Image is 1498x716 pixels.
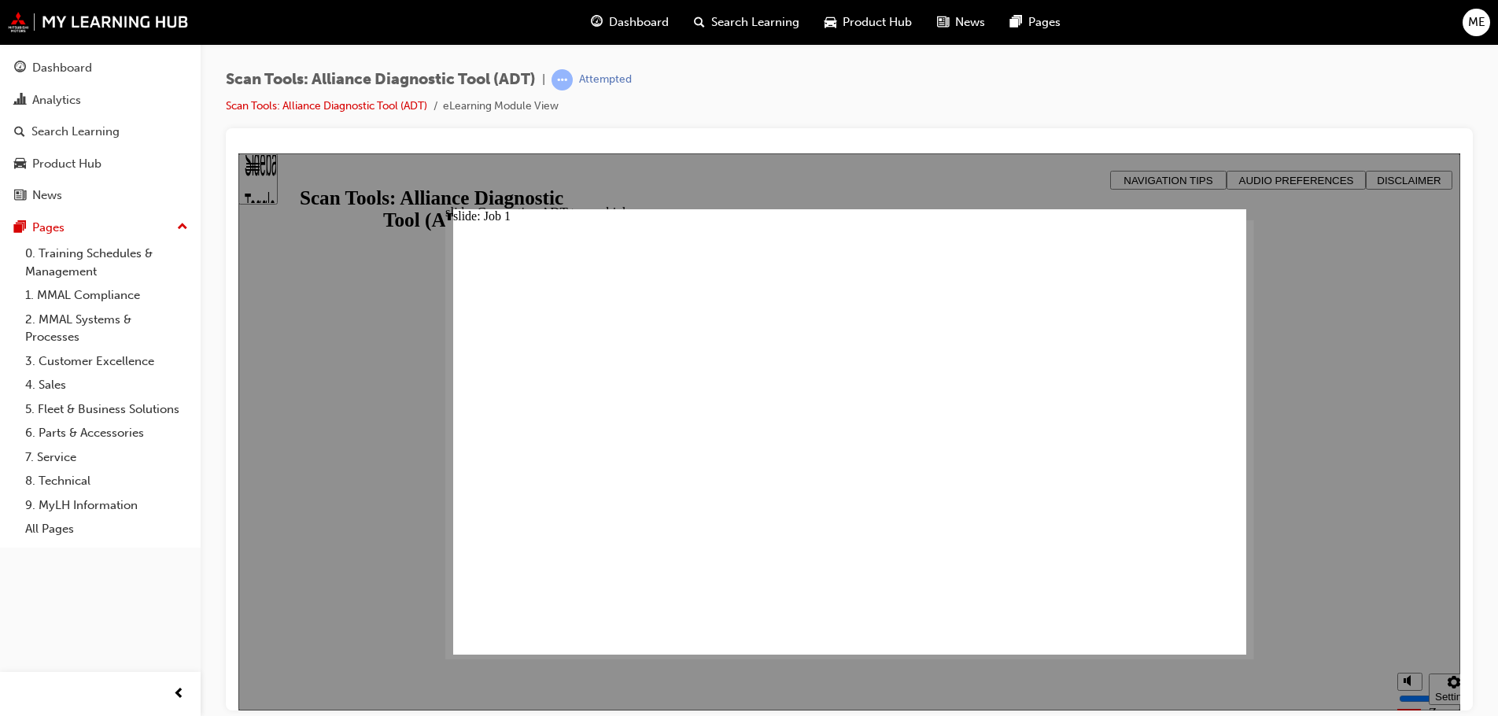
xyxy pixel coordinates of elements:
img: mmal [8,12,189,32]
span: Pages [1028,13,1061,31]
button: Pages [6,213,194,242]
span: chart-icon [14,94,26,108]
div: Attempted [579,72,632,87]
a: 0. Training Schedules & Management [19,242,194,283]
span: search-icon [14,125,25,139]
button: ME [1463,9,1490,36]
a: search-iconSearch Learning [681,6,812,39]
a: 2. MMAL Systems & Processes [19,308,194,349]
a: Dashboard [6,54,194,83]
a: Product Hub [6,149,194,179]
a: guage-iconDashboard [578,6,681,39]
button: DashboardAnalyticsSearch LearningProduct HubNews [6,50,194,213]
span: Dashboard [609,13,669,31]
span: car-icon [14,157,26,172]
a: 7. Service [19,445,194,470]
span: pages-icon [14,221,26,235]
span: search-icon [694,13,705,32]
a: Search Learning [6,117,194,146]
a: Scan Tools: Alliance Diagnostic Tool (ADT) [226,99,427,113]
div: Search Learning [31,123,120,141]
a: pages-iconPages [998,6,1073,39]
a: Analytics [6,86,194,115]
div: Dashboard [32,59,92,77]
a: 1. MMAL Compliance [19,283,194,308]
span: News [955,13,985,31]
a: All Pages [19,517,194,541]
li: eLearning Module View [443,98,559,116]
span: guage-icon [591,13,603,32]
span: Product Hub [843,13,912,31]
span: ME [1468,13,1485,31]
div: Analytics [32,91,81,109]
span: news-icon [937,13,949,32]
span: Scan Tools: Alliance Diagnostic Tool (ADT) [226,71,536,89]
span: | [542,71,545,89]
a: car-iconProduct Hub [812,6,924,39]
span: up-icon [177,217,188,238]
span: news-icon [14,189,26,203]
span: Search Learning [711,13,799,31]
a: 8. Technical [19,469,194,493]
a: 6. Parts & Accessories [19,421,194,445]
a: 4. Sales [19,373,194,397]
span: guage-icon [14,61,26,76]
span: car-icon [825,13,836,32]
a: News [6,181,194,210]
span: pages-icon [1010,13,1022,32]
span: learningRecordVerb_ATTEMPT-icon [552,69,573,90]
a: 3. Customer Excellence [19,349,194,374]
div: Pages [32,219,65,237]
span: prev-icon [173,685,185,704]
a: 5. Fleet & Business Solutions [19,397,194,422]
div: Product Hub [32,155,101,173]
a: news-iconNews [924,6,998,39]
div: News [32,186,62,205]
a: 9. MyLH Information [19,493,194,518]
